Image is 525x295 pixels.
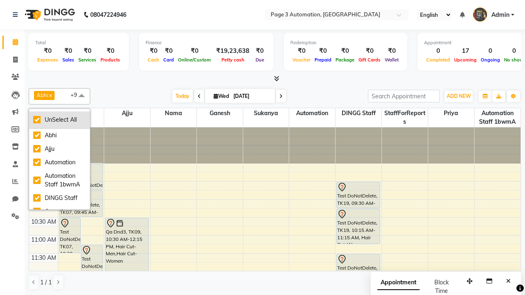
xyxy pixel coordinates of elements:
div: ₹0 [333,46,356,56]
span: Card [161,57,176,63]
div: Test DoNotDelete, TK20, 11:30 AM-12:15 PM, Hair Cut-Men [337,254,380,280]
div: Abhi [33,131,86,140]
span: Priya [428,108,474,118]
div: 11:30 AM [30,254,58,262]
div: ₹0 [35,46,60,56]
span: Voucher [290,57,313,63]
div: Automation [33,158,86,167]
div: ₹0 [161,46,176,56]
div: 0 [479,46,502,56]
div: 11:00 AM [30,236,58,244]
span: Online/Custom [176,57,213,63]
div: ₹0 [76,46,98,56]
div: Total [35,39,122,46]
span: +9 [71,91,83,98]
span: Ganesh [197,108,243,118]
b: 08047224946 [90,3,126,26]
span: Sukanya [243,108,289,118]
div: ₹0 [60,46,76,56]
div: Test DoNotDelete, TK15, 09:00 AM-09:45 AM, Hair Cut-Men [81,164,103,190]
div: UnSelect All [33,116,86,124]
span: Automation Staff 1bwmA [475,108,520,127]
div: Test DoNotDelete, TK19, 09:30 AM-10:15 AM, Hair Cut-Men [337,182,380,208]
div: ₹0 [383,46,401,56]
span: Due [253,57,266,63]
div: ₹19,23,638 [213,46,253,56]
span: Nama [151,108,196,118]
span: Ajju [104,108,150,118]
div: Test DoNotDelete, TK07, 10:30 AM-11:30 AM, Hair Cut-Women [59,218,81,253]
span: Sales [60,57,76,63]
div: ₹0 [313,46,333,56]
span: Prepaid [313,57,333,63]
span: Abhi [37,92,48,98]
span: Ongoing [479,57,502,63]
div: Stylist [29,108,58,117]
span: DINGG Staff [336,108,381,118]
span: Upcoming [452,57,479,63]
span: Expenses [35,57,60,63]
div: Test DoNotDelete, TK19, 10:15 AM-11:15 AM, Hair Cut-Women [337,209,380,244]
span: Products [98,57,122,63]
div: ₹0 [146,46,161,56]
input: Search Appointment [368,90,440,102]
span: Package [333,57,356,63]
div: Test DoNotDelete, TK08, 11:15 AM-12:00 PM, Hair Cut-Men [81,245,103,271]
a: x [48,92,52,98]
div: 0 [424,46,452,56]
div: ₹0 [290,46,313,56]
div: ₹0 [253,46,267,56]
div: Automation Staff 1bwmA [33,172,86,189]
span: ADD NEW [447,93,471,99]
div: 17 [452,46,479,56]
span: Cash [146,57,161,63]
button: ADD NEW [445,91,473,102]
div: Qa Dnd3, TK09, 10:30 AM-12:15 PM, Hair Cut-Men,Hair Cut-Women [105,218,148,280]
div: 10:30 AM [30,218,58,226]
div: Finance [146,39,267,46]
img: logo [21,3,77,26]
div: ₹0 [176,46,213,56]
span: Block Time [434,279,449,295]
div: Redemption [290,39,401,46]
span: Admin [491,11,509,19]
div: DINGG Staff [33,194,86,202]
span: Completed [424,57,452,63]
span: Today [172,90,193,102]
div: Ajju [33,145,86,153]
div: Ganesh [33,207,86,216]
div: ₹0 [98,46,122,56]
span: Gift Cards [356,57,383,63]
span: 1 / 1 [40,278,52,287]
input: 2025-10-01 [231,90,272,102]
button: Close [502,275,514,288]
span: Wed [212,93,231,99]
img: Admin [473,7,487,22]
div: ₹0 [356,46,383,56]
span: Appointment [377,275,420,290]
span: Automation [289,108,335,118]
span: Services [76,57,98,63]
span: StaffForReports [382,108,428,127]
span: Abhi [58,108,104,118]
span: Wallet [383,57,401,63]
span: Petty cash [219,57,247,63]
